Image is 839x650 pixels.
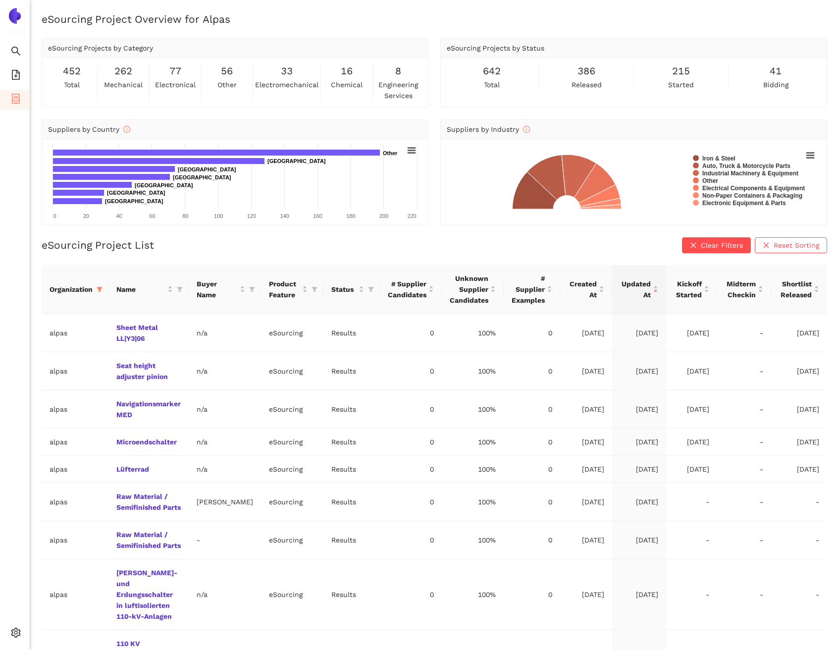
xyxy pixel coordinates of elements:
[771,390,827,429] td: [DATE]
[323,429,379,456] td: Results
[169,63,181,79] span: 77
[189,483,261,521] td: [PERSON_NAME]
[666,265,717,314] th: this column's title is Kickoff Started,this column is sortable
[7,8,23,24] img: Logo
[83,213,89,219] text: 20
[523,126,530,133] span: info-circle
[331,284,356,295] span: Status
[189,352,261,390] td: n/a
[261,314,323,352] td: eSourcing
[388,278,426,300] span: # Supplier Candidates
[42,352,108,390] td: alpas
[261,483,323,521] td: eSourcing
[281,63,293,79] span: 33
[504,352,560,390] td: 0
[504,314,560,352] td: 0
[666,521,717,559] td: -
[42,238,154,252] h2: eSourcing Project List
[261,559,323,630] td: eSourcing
[442,352,504,390] td: 100%
[313,213,322,219] text: 160
[717,314,771,352] td: -
[331,79,363,90] span: chemical
[612,483,666,521] td: [DATE]
[261,390,323,429] td: eSourcing
[11,66,21,86] span: file-add
[380,352,442,390] td: 0
[261,265,323,314] th: this column's title is Product Feature,this column is sortable
[48,44,153,52] span: eSourcing Projects by Category
[247,276,257,302] span: filter
[442,265,504,314] th: this column's title is Unknown Supplier Candidates,this column is sortable
[666,429,717,456] td: [DATE]
[116,284,165,295] span: Name
[217,79,237,90] span: other
[560,456,613,483] td: [DATE]
[504,456,560,483] td: 0
[612,390,666,429] td: [DATE]
[755,237,827,253] button: closeReset Sorting
[717,483,771,521] td: -
[504,483,560,521] td: 0
[11,43,21,62] span: search
[771,559,827,630] td: -
[568,278,597,300] span: Created At
[484,79,500,90] span: total
[447,44,544,52] span: eSourcing Projects by Status
[504,521,560,559] td: 0
[702,200,786,207] text: Electronic Equipment & Parts
[42,521,108,559] td: alpas
[323,352,379,390] td: Results
[450,273,488,306] span: Unknown Supplier Candidates
[572,79,602,90] span: released
[771,429,827,456] td: [DATE]
[612,429,666,456] td: [DATE]
[105,198,163,204] text: [GEOGRAPHIC_DATA]
[97,286,103,292] span: filter
[717,559,771,630] td: -
[104,79,143,90] span: mechanical
[612,559,666,630] td: [DATE]
[173,174,231,180] text: [GEOGRAPHIC_DATA]
[672,63,690,79] span: 215
[346,213,355,219] text: 180
[11,624,21,644] span: setting
[323,483,379,521] td: Results
[178,166,236,172] text: [GEOGRAPHIC_DATA]
[668,79,694,90] span: started
[249,286,255,292] span: filter
[702,170,798,177] text: Industrial Machinery & Equipment
[116,213,122,219] text: 40
[42,456,108,483] td: alpas
[380,429,442,456] td: 0
[63,63,81,79] span: 452
[717,352,771,390] td: -
[42,390,108,429] td: alpas
[666,352,717,390] td: [DATE]
[114,63,132,79] span: 262
[666,314,717,352] td: [DATE]
[189,521,261,559] td: -
[383,150,398,156] text: Other
[247,213,256,219] text: 120
[779,278,812,300] span: Shortlist Released
[771,314,827,352] td: [DATE]
[189,456,261,483] td: n/a
[717,456,771,483] td: -
[380,390,442,429] td: 0
[717,390,771,429] td: -
[11,90,21,110] span: container
[771,521,827,559] td: -
[504,559,560,630] td: 0
[261,429,323,456] td: eSourcing
[560,390,613,429] td: [DATE]
[255,79,318,90] span: electromechanical
[261,352,323,390] td: eSourcing
[177,286,183,292] span: filter
[64,79,80,90] span: total
[149,213,155,219] text: 60
[189,314,261,352] td: n/a
[717,521,771,559] td: -
[560,314,613,352] td: [DATE]
[560,265,613,314] th: this column's title is Created At,this column is sortable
